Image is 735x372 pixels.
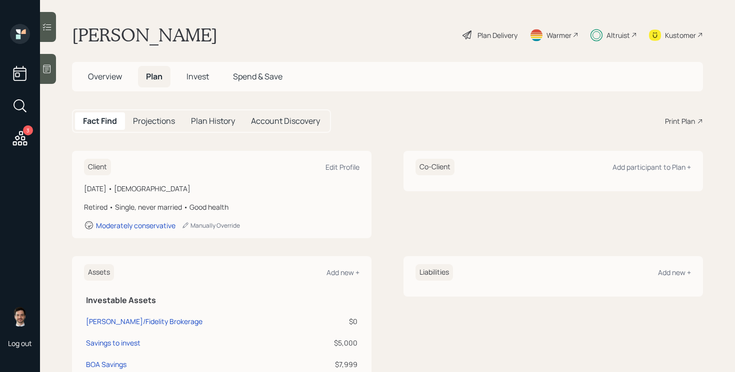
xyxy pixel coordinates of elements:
[304,338,357,348] div: $5,000
[665,116,695,126] div: Print Plan
[83,116,117,126] h5: Fact Find
[84,159,111,175] h6: Client
[88,71,122,82] span: Overview
[186,71,209,82] span: Invest
[233,71,282,82] span: Spend & Save
[665,30,696,40] div: Kustomer
[606,30,630,40] div: Altruist
[86,359,126,370] div: BOA Savings
[72,24,217,46] h1: [PERSON_NAME]
[304,359,357,370] div: $7,999
[251,116,320,126] h5: Account Discovery
[304,316,357,327] div: $0
[181,221,240,230] div: Manually Override
[146,71,162,82] span: Plan
[658,268,691,277] div: Add new +
[86,338,140,348] div: Savings to invest
[8,339,32,348] div: Log out
[23,125,33,135] div: 3
[191,116,235,126] h5: Plan History
[86,316,202,327] div: [PERSON_NAME]/Fidelity Brokerage
[325,162,359,172] div: Edit Profile
[84,264,114,281] h6: Assets
[10,307,30,327] img: jonah-coleman-headshot.png
[86,296,357,305] h5: Investable Assets
[326,268,359,277] div: Add new +
[415,264,453,281] h6: Liabilities
[84,202,359,212] div: Retired • Single, never married • Good health
[546,30,571,40] div: Warmer
[84,183,359,194] div: [DATE] • [DEMOGRAPHIC_DATA]
[477,30,517,40] div: Plan Delivery
[612,162,691,172] div: Add participant to Plan +
[133,116,175,126] h5: Projections
[415,159,454,175] h6: Co-Client
[96,221,175,230] div: Moderately conservative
